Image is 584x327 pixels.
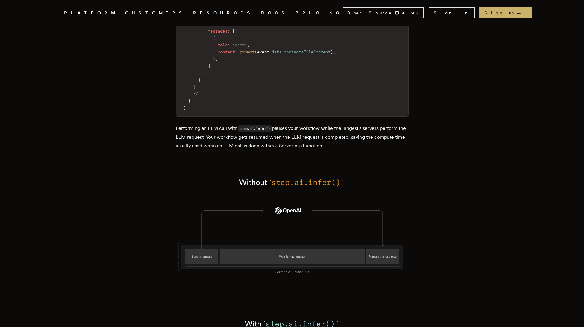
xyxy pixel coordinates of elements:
[213,56,215,61] span: }
[232,29,235,33] span: [
[269,49,272,54] span: .
[208,63,210,68] span: ]
[232,42,247,47] span: "user"
[281,49,284,54] span: .
[479,7,532,18] a: Sign up
[218,42,227,47] span: role
[205,70,208,75] span: ,
[261,9,288,17] a: DOCS
[183,105,186,110] span: )
[238,125,272,132] code: step.ai.infer()
[254,49,257,54] span: (
[257,49,269,54] span: event
[333,49,335,54] span: ,
[240,49,254,54] span: prompt
[196,84,198,89] span: ;
[176,124,409,150] p: Performing an LLM call with pauses your workflow while the Inngest's servers perform the LLM requ...
[235,49,237,54] span: :
[193,9,254,17] button: RESOURCES
[272,49,281,54] span: data
[227,42,230,47] span: :
[296,9,343,17] a: PRICING
[188,98,191,103] span: }
[429,7,475,18] a: Sign In
[402,10,422,16] span: 4.9 K
[213,35,215,40] span: {
[213,21,215,26] span: :
[284,49,330,54] span: contactsFileContent
[198,77,200,82] span: }
[193,84,196,89] span: )
[247,42,250,47] span: ,
[516,10,527,16] span: →
[227,29,230,33] span: :
[215,56,218,61] span: ,
[210,63,213,68] span: ,
[330,49,333,54] span: )
[347,10,392,16] span: Open Source
[193,91,208,96] span: // ...
[64,9,118,17] button: PLATFORM
[218,49,235,54] span: content
[208,29,227,33] span: messages
[203,70,205,75] span: }
[203,21,213,26] span: body
[125,9,186,17] a: CUSTOMERS
[218,21,220,26] span: {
